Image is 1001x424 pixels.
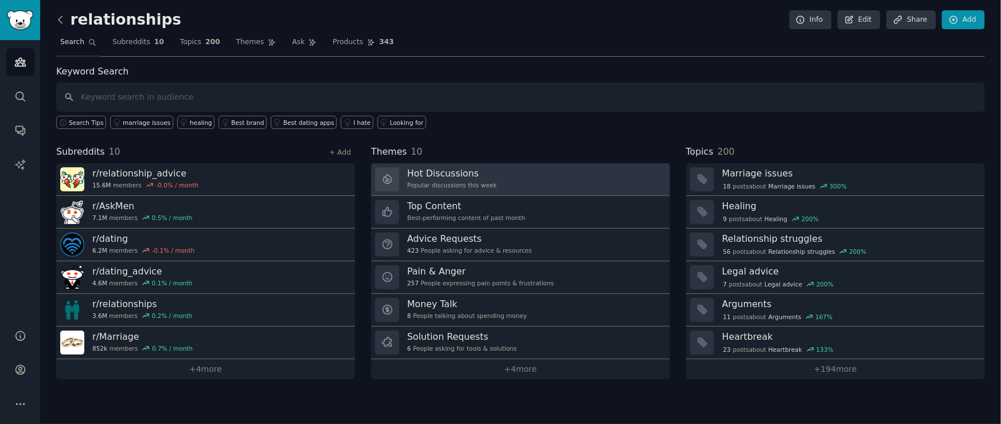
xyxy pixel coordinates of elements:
[60,200,84,224] img: AskMen
[686,163,985,196] a: Marriage issues18postsaboutMarriage issues300%
[769,313,802,321] span: Arguments
[56,294,355,327] a: r/relationships3.6Mmembers0.2% / month
[110,116,173,129] a: marriage issues
[686,196,985,229] a: Healing9postsaboutHealing200%
[7,10,33,30] img: GummySearch logo
[69,119,104,127] span: Search Tips
[723,313,731,321] span: 11
[407,344,411,352] span: 6
[371,196,670,229] a: Top ContentBest-performing content of past month
[60,265,84,289] img: dating_advice
[341,116,373,129] a: I hate
[92,298,193,310] h3: r/ relationships
[723,346,731,354] span: 23
[407,344,517,352] div: People asking for tools & solutions
[722,167,977,179] h3: Marriage issues
[722,200,977,212] h3: Healing
[56,66,128,77] label: Keyword Search
[769,248,836,256] span: Relationship struggles
[60,167,84,191] img: relationship_advice
[92,181,198,189] div: members
[829,182,847,190] div: 300 %
[722,344,835,355] div: post s about
[407,246,532,254] div: People asking for advice & resources
[722,233,977,245] h3: Relationship struggles
[371,163,670,196] a: Hot DiscussionsPopular discussions this week
[765,215,788,223] span: Healing
[92,214,193,222] div: members
[722,214,820,224] div: post s about
[56,359,355,379] a: +4more
[686,359,985,379] a: +194more
[283,119,334,127] div: Best dating apps
[722,265,977,277] h3: Legal advice
[176,33,224,57] a: Topics200
[371,327,670,359] a: Solution Requests6People asking for tools & solutions
[292,37,305,48] span: Ask
[231,119,264,127] div: Best brand
[232,33,281,57] a: Themes
[190,119,212,127] div: healing
[219,116,267,129] a: Best brand
[769,182,816,190] span: Marriage issues
[723,215,727,223] span: 9
[152,312,193,320] div: 0.2 % / month
[407,331,517,343] h3: Solution Requests
[60,233,84,257] img: dating
[329,148,351,156] a: + Add
[407,312,527,320] div: People talking about spending money
[92,246,107,254] span: 6.2M
[109,146,120,157] span: 10
[56,83,985,112] input: Keyword search in audience
[722,312,833,322] div: post s about
[371,229,670,261] a: Advice Requests423People asking for advice & resources
[838,10,881,30] a: Edit
[723,248,731,256] span: 56
[942,10,985,30] a: Add
[686,294,985,327] a: Arguments11postsaboutArguments167%
[353,119,371,127] div: I hate
[92,167,198,179] h3: r/ relationship_advice
[407,181,497,189] div: Popular discussions this week
[407,265,554,277] h3: Pain & Anger
[407,246,419,254] span: 423
[271,116,337,129] a: Best dating apps
[407,298,527,310] h3: Money Talk
[329,33,398,57] a: Products343
[92,233,194,245] h3: r/ dating
[92,214,107,222] span: 7.1M
[722,298,977,310] h3: Arguments
[60,298,84,322] img: relationships
[112,37,150,48] span: Subreddits
[722,181,848,191] div: post s about
[407,279,554,287] div: People expressing pain points & frustrations
[816,313,833,321] div: 167 %
[288,33,321,57] a: Ask
[155,181,198,189] div: -0.0 % / month
[789,10,832,30] a: Info
[56,11,181,29] h2: relationships
[722,279,835,289] div: post s about
[108,33,168,57] a: Subreddits10
[56,163,355,196] a: r/relationship_advice15.6Mmembers-0.0% / month
[886,10,936,30] a: Share
[723,280,727,288] span: 7
[411,146,423,157] span: 10
[56,116,106,129] button: Search Tips
[722,246,867,257] div: post s about
[371,261,670,294] a: Pain & Anger257People expressing pain points & frustrations
[56,261,355,294] a: r/dating_advice4.6Mmembers0.1% / month
[177,116,215,129] a: healing
[722,331,977,343] h3: Heartbreak
[92,331,193,343] h3: r/ Marriage
[390,119,424,127] div: Looking for
[92,344,107,352] span: 852k
[123,119,170,127] div: marriage issues
[333,37,363,48] span: Products
[816,346,833,354] div: 133 %
[407,233,532,245] h3: Advice Requests
[686,327,985,359] a: Heartbreak23postsaboutHeartbreak133%
[92,279,107,287] span: 4.6M
[407,214,525,222] div: Best-performing content of past month
[152,279,193,287] div: 0.1 % / month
